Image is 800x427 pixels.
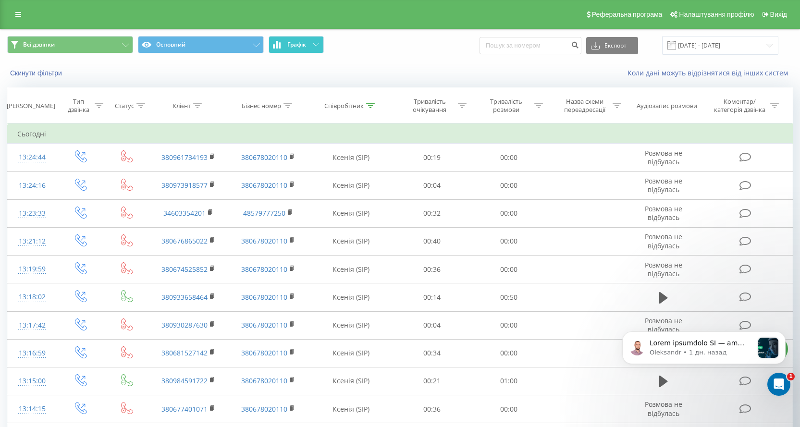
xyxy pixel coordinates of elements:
div: Тип дзвінка [65,98,92,114]
a: 380984591722 [161,376,208,385]
span: Розмова не відбулась [645,176,682,194]
td: 00:14 [394,283,470,311]
input: Пошук за номером [480,37,581,54]
td: 00:04 [394,311,470,339]
a: 380930287630 [161,320,208,329]
a: 380678020110 [241,236,287,245]
td: 00:04 [394,171,470,199]
a: 380674525852 [161,265,208,274]
div: 13:23:33 [17,204,47,223]
button: Графік [269,36,324,53]
span: Розмова не відбулась [645,148,682,166]
a: 380973918577 [161,181,208,190]
div: Клієнт [172,102,191,110]
td: Ксенія (SIP) [308,367,394,395]
td: 00:40 [394,227,470,255]
td: Ксенія (SIP) [308,311,394,339]
a: Коли дані можуть відрізнятися вiд інших систем [628,68,793,77]
a: 380681527142 [161,348,208,357]
td: 00:50 [470,283,547,311]
button: Скинути фільтри [7,69,67,77]
td: 00:32 [394,199,470,227]
div: Статус [115,102,134,110]
div: 13:15:00 [17,372,47,390]
td: 00:00 [470,227,547,255]
td: 00:00 [470,339,547,367]
td: 00:19 [394,144,470,171]
div: Співробітник [324,102,364,110]
td: Ксенія (SIP) [308,283,394,311]
span: Налаштування профілю [679,11,754,18]
span: Розмова не відбулась [645,260,682,278]
td: 00:00 [470,171,547,199]
div: 13:19:59 [17,260,47,279]
div: Тривалість розмови [480,98,532,114]
td: Ксенія (SIP) [308,227,394,255]
div: Аудіозапис розмови [637,102,697,110]
td: Ксенія (SIP) [308,199,394,227]
div: 13:24:44 [17,148,47,167]
span: Всі дзвінки [23,41,55,49]
td: 00:00 [470,144,547,171]
button: Основний [138,36,264,53]
td: 00:36 [394,395,470,423]
div: 13:24:16 [17,176,47,195]
a: 34603354201 [163,208,206,218]
td: 00:21 [394,367,470,395]
div: 13:18:02 [17,288,47,306]
td: 00:00 [470,311,547,339]
a: 380678020110 [241,265,287,274]
td: 00:00 [470,256,547,283]
td: Сьогодні [8,124,793,144]
a: 380676865022 [161,236,208,245]
div: 13:14:15 [17,400,47,418]
div: 13:21:12 [17,232,47,251]
button: Експорт [586,37,638,54]
div: 13:16:59 [17,344,47,363]
td: 00:00 [470,199,547,227]
span: Розмова не відбулась [645,400,682,417]
a: 380678020110 [241,320,287,329]
td: 00:34 [394,339,470,367]
div: Тривалість очікування [404,98,455,114]
a: 380678020110 [241,181,287,190]
td: Ксенія (SIP) [308,144,394,171]
div: Бізнес номер [242,102,281,110]
a: 380961734193 [161,153,208,162]
a: 48579777250 [243,208,285,218]
div: 13:17:42 [17,316,47,335]
span: Реферальна програма [592,11,663,18]
a: 380933658464 [161,293,208,302]
a: 380678020110 [241,293,287,302]
div: Коментар/категорія дзвінка [712,98,768,114]
span: Розмова не відбулась [645,232,682,250]
td: 01:00 [470,367,547,395]
span: Вихід [770,11,787,18]
td: Ксенія (SIP) [308,395,394,423]
iframe: Intercom live chat [767,373,790,396]
span: Розмова не відбулась [645,204,682,222]
div: Назва схеми переадресації [559,98,610,114]
a: 380678020110 [241,348,287,357]
td: 00:36 [394,256,470,283]
span: Графік [287,41,306,48]
a: 380678020110 [241,376,287,385]
td: Ксенія (SIP) [308,339,394,367]
a: 380678020110 [241,404,287,414]
button: Всі дзвінки [7,36,133,53]
a: 380677401071 [161,404,208,414]
span: 1 [787,373,795,380]
div: [PERSON_NAME] [7,102,55,110]
td: Ксенія (SIP) [308,171,394,199]
a: 380678020110 [241,153,287,162]
iframe: Intercom notifications сообщение [608,312,800,401]
td: 00:00 [470,395,547,423]
td: Ксенія (SIP) [308,256,394,283]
